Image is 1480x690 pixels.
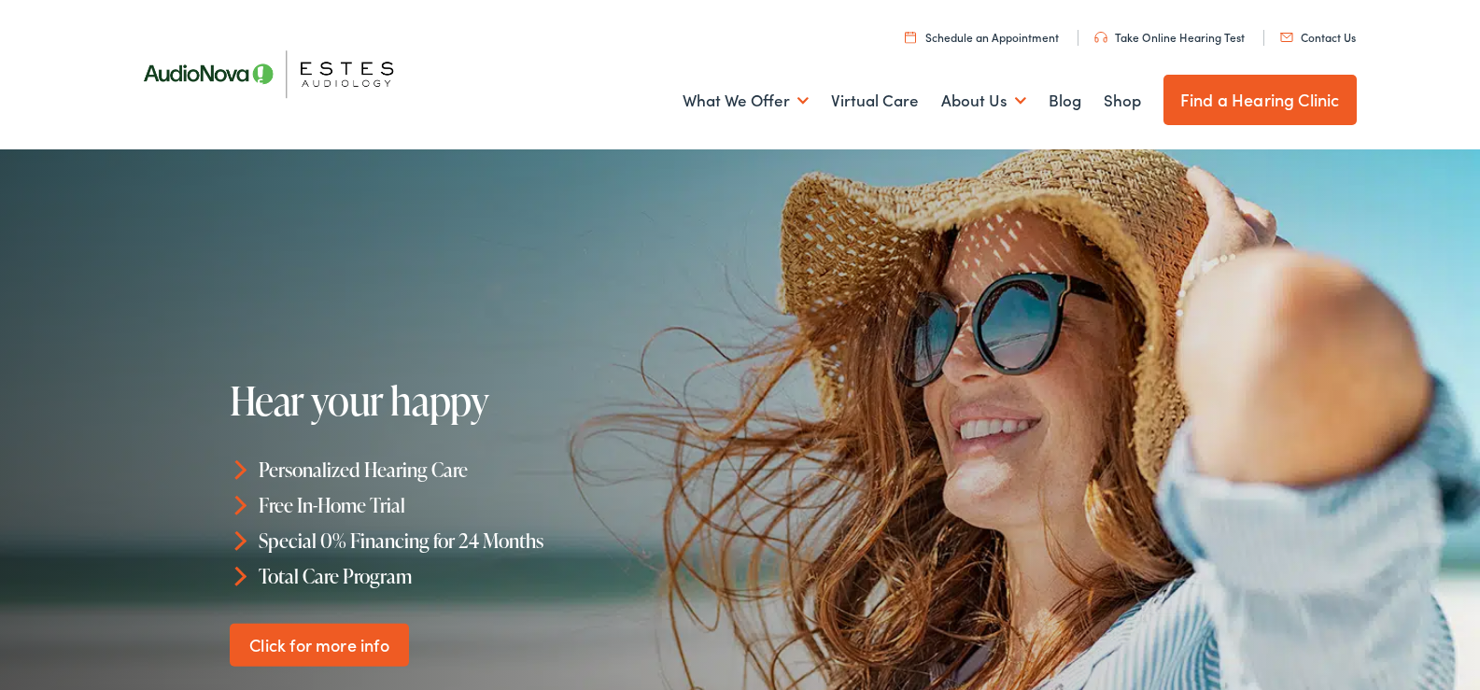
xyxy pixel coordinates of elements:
[905,29,1059,45] a: Schedule an Appointment
[905,31,916,43] img: utility icon
[1163,75,1357,125] a: Find a Hearing Clinic
[1280,33,1293,42] img: utility icon
[941,66,1026,135] a: About Us
[230,557,748,593] li: Total Care Program
[1049,66,1081,135] a: Blog
[1094,32,1107,43] img: utility icon
[1104,66,1141,135] a: Shop
[831,66,919,135] a: Virtual Care
[230,523,748,558] li: Special 0% Financing for 24 Months
[230,623,410,667] a: Click for more info
[230,452,748,487] li: Personalized Hearing Care
[683,66,809,135] a: What We Offer
[230,487,748,523] li: Free In-Home Trial
[230,379,748,422] h1: Hear your happy
[1094,29,1245,45] a: Take Online Hearing Test
[1280,29,1356,45] a: Contact Us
